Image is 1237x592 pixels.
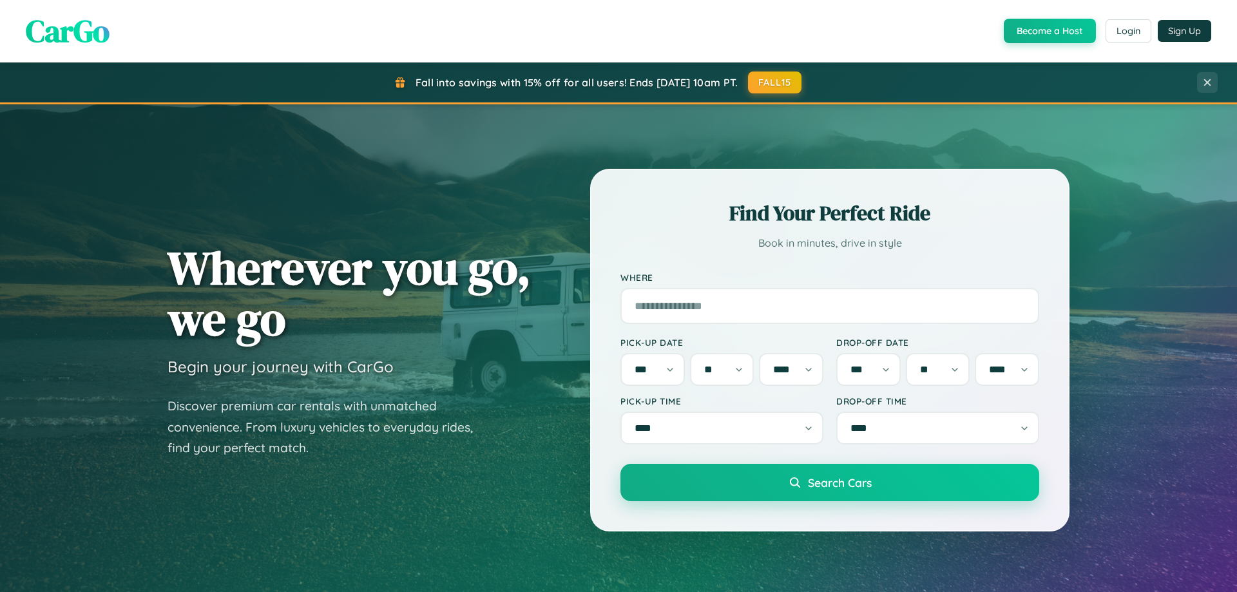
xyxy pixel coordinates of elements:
h1: Wherever you go, we go [168,242,531,344]
h2: Find Your Perfect Ride [620,199,1039,227]
label: Pick-up Time [620,396,823,406]
label: Pick-up Date [620,337,823,348]
h3: Begin your journey with CarGo [168,357,394,376]
button: Become a Host [1004,19,1096,43]
p: Book in minutes, drive in style [620,234,1039,253]
label: Drop-off Time [836,396,1039,406]
span: CarGo [26,10,110,52]
p: Discover premium car rentals with unmatched convenience. From luxury vehicles to everyday rides, ... [168,396,490,459]
button: Search Cars [620,464,1039,501]
label: Where [620,272,1039,283]
span: Search Cars [808,475,872,490]
button: Login [1106,19,1151,43]
span: Fall into savings with 15% off for all users! Ends [DATE] 10am PT. [416,76,738,89]
label: Drop-off Date [836,337,1039,348]
button: Sign Up [1158,20,1211,42]
button: FALL15 [748,72,802,93]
